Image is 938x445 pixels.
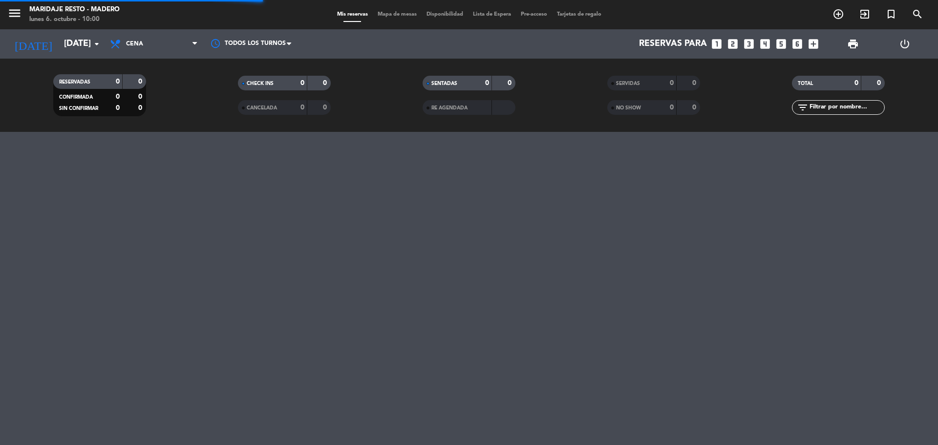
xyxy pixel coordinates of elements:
i: search [912,8,923,20]
div: Maridaje Resto - Madero [29,5,120,15]
strong: 0 [692,80,698,86]
span: RESERVADAS [59,80,90,85]
i: looks_one [710,38,723,50]
span: Tarjetas de regalo [552,12,606,17]
span: CONFIRMADA [59,95,93,100]
span: Lista de Espera [468,12,516,17]
span: CHECK INS [247,81,274,86]
strong: 0 [300,80,304,86]
strong: 0 [138,78,144,85]
i: looks_3 [743,38,755,50]
i: [DATE] [7,33,59,55]
span: print [847,38,859,50]
i: power_settings_new [899,38,911,50]
strong: 0 [692,104,698,111]
span: SERVIDAS [616,81,640,86]
strong: 0 [854,80,858,86]
strong: 0 [116,93,120,100]
span: Reservas para [639,39,707,49]
strong: 0 [323,80,329,86]
i: add_circle_outline [832,8,844,20]
span: Mis reservas [332,12,373,17]
strong: 0 [300,104,304,111]
i: looks_5 [775,38,788,50]
div: lunes 6. octubre - 10:00 [29,15,120,24]
strong: 0 [138,105,144,111]
i: looks_6 [791,38,804,50]
strong: 0 [485,80,489,86]
strong: 0 [116,105,120,111]
span: CANCELADA [247,106,277,110]
strong: 0 [670,104,674,111]
i: menu [7,6,22,21]
strong: 0 [323,104,329,111]
i: turned_in_not [885,8,897,20]
span: Pre-acceso [516,12,552,17]
i: add_box [807,38,820,50]
i: looks_two [726,38,739,50]
span: Cena [126,41,143,47]
i: arrow_drop_down [91,38,103,50]
strong: 0 [670,80,674,86]
span: RE AGENDADA [431,106,468,110]
span: NO SHOW [616,106,641,110]
input: Filtrar por nombre... [809,102,884,113]
span: TOTAL [798,81,813,86]
button: menu [7,6,22,24]
span: Mapa de mesas [373,12,422,17]
strong: 0 [116,78,120,85]
i: looks_4 [759,38,771,50]
strong: 0 [877,80,883,86]
span: Disponibilidad [422,12,468,17]
span: SIN CONFIRMAR [59,106,98,111]
i: exit_to_app [859,8,871,20]
strong: 0 [138,93,144,100]
div: LOG OUT [879,29,931,59]
i: filter_list [797,102,809,113]
strong: 0 [508,80,513,86]
span: SENTADAS [431,81,457,86]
